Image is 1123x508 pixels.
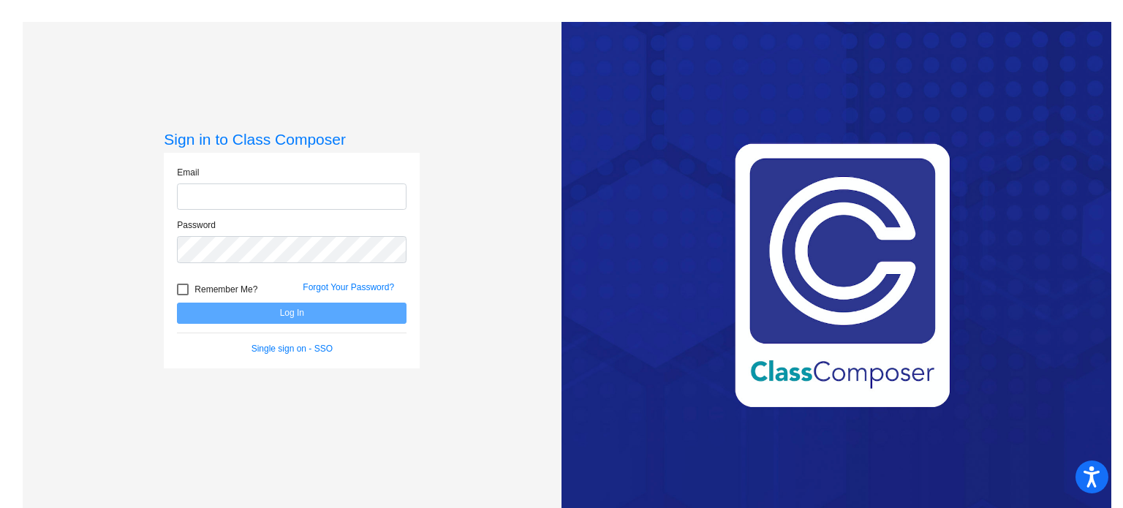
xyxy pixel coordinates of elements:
[194,281,257,298] span: Remember Me?
[177,166,199,179] label: Email
[177,219,216,232] label: Password
[303,282,394,292] a: Forgot Your Password?
[252,344,333,354] a: Single sign on - SSO
[164,130,420,148] h3: Sign in to Class Composer
[177,303,407,324] button: Log In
